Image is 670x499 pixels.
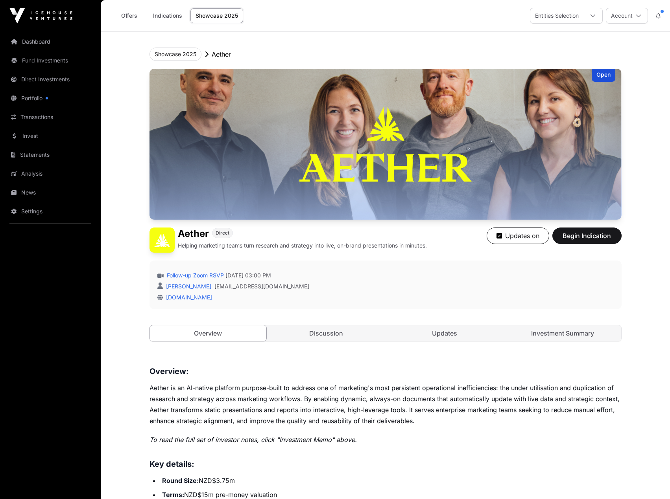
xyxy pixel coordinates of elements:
[150,325,621,341] nav: Tabs
[6,108,94,126] a: Transactions
[530,8,583,23] div: Entities Selection
[216,230,229,236] span: Direct
[631,461,670,499] iframe: Chat Widget
[6,146,94,163] a: Statements
[178,227,209,240] h1: Aether
[150,227,175,253] img: Aether
[225,272,271,279] span: [DATE] 03:00 PM
[113,8,145,23] a: Offers
[150,436,357,444] em: To read the full set of investor notes, click "Investment Memo" above.
[6,52,94,69] a: Fund Investments
[165,272,224,279] a: Follow-up Zoom RSVP
[6,184,94,201] a: News
[6,127,94,145] a: Invest
[150,325,267,341] a: Overview
[562,231,612,240] span: Begin Indication
[6,71,94,88] a: Direct Investments
[162,491,184,499] strong: Terms:
[164,283,211,290] a: [PERSON_NAME]
[6,90,94,107] a: Portfolio
[150,365,622,378] h3: Overview:
[148,8,187,23] a: Indications
[6,203,94,220] a: Settings
[268,325,385,341] a: Discussion
[212,50,231,59] p: Aether
[9,8,72,24] img: Icehouse Ventures Logo
[606,8,648,24] button: Account
[160,475,622,486] li: NZD$3.75m
[150,69,622,220] img: Aether
[6,33,94,50] a: Dashboard
[504,325,621,341] a: Investment Summary
[552,227,622,244] button: Begin Indication
[592,69,615,82] div: Open
[150,458,622,470] h3: Key details:
[6,165,94,182] a: Analysis
[552,235,622,243] a: Begin Indication
[163,294,212,301] a: [DOMAIN_NAME]
[150,382,622,426] p: Aether is an AI-native platform purpose-built to address one of marketing's most persistent opera...
[214,283,309,290] a: [EMAIL_ADDRESS][DOMAIN_NAME]
[190,8,243,23] a: Showcase 2025
[178,242,427,249] p: Helping marketing teams turn research and strategy into live, on-brand presentations in minutes.
[487,227,549,244] button: Updates on
[386,325,503,341] a: Updates
[162,477,199,484] strong: Round Size:
[150,48,201,61] button: Showcase 2025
